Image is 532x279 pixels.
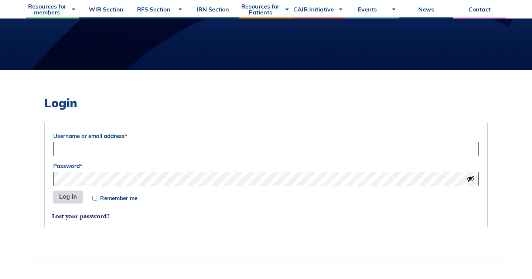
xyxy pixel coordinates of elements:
[53,131,479,142] label: Username or email address
[100,195,137,201] span: Remember me
[53,191,83,204] button: Log in
[53,161,479,172] label: Password
[52,212,110,220] a: Lost your password?
[44,96,488,110] h2: Login
[467,175,475,183] button: Show password
[92,196,97,201] input: Remember me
